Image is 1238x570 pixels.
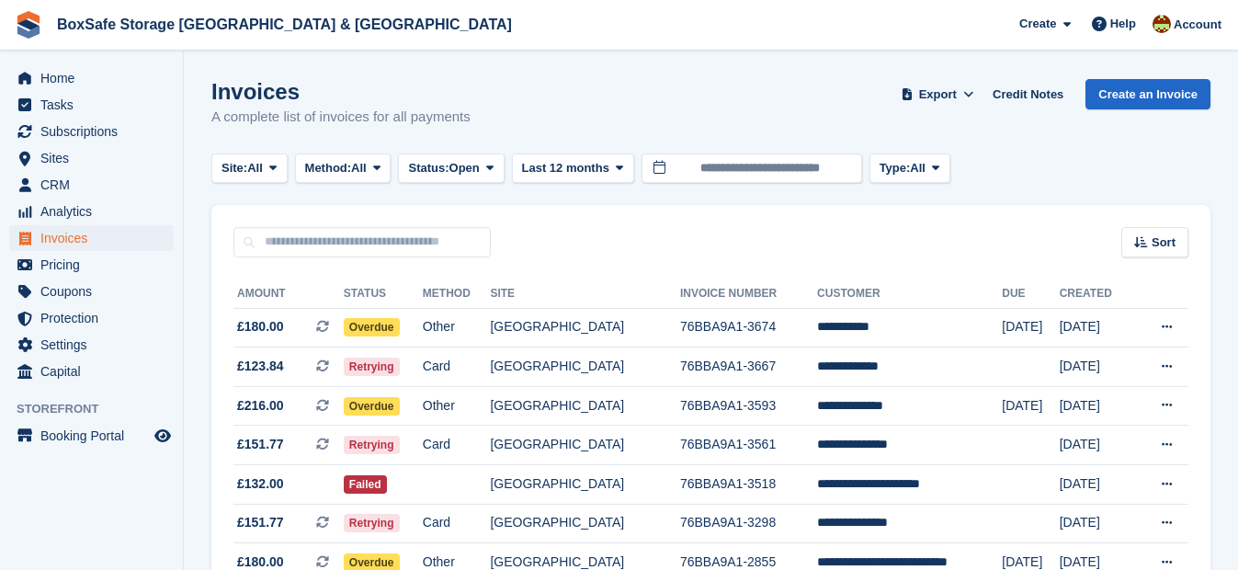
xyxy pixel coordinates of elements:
button: Status: Open [398,154,504,184]
th: Status [344,279,423,309]
td: [DATE] [1060,465,1134,505]
span: Create [1019,15,1056,33]
th: Method [423,279,491,309]
img: Kim [1153,15,1171,33]
span: Overdue [344,318,400,336]
a: menu [9,172,174,198]
span: Retrying [344,358,400,376]
a: Create an Invoice [1085,79,1210,109]
td: 76BBA9A1-3667 [680,348,817,387]
td: Card [423,426,491,465]
a: menu [9,225,174,251]
button: Type: All [869,154,950,184]
span: £123.84 [237,357,284,376]
a: menu [9,65,174,91]
td: 76BBA9A1-3593 [680,386,817,426]
td: [GEOGRAPHIC_DATA] [490,504,679,543]
td: [GEOGRAPHIC_DATA] [490,386,679,426]
span: Method: [305,159,352,177]
td: [DATE] [1002,308,1059,348]
td: [DATE] [1060,426,1134,465]
td: Other [423,386,491,426]
td: 76BBA9A1-3561 [680,426,817,465]
span: Home [40,65,151,91]
span: Open [449,159,480,177]
td: [DATE] [1060,308,1134,348]
th: Created [1060,279,1134,309]
span: Sort [1152,234,1176,252]
button: Site: All [211,154,288,184]
td: 76BBA9A1-3674 [680,308,817,348]
h1: Invoices [211,79,471,104]
button: Last 12 months [512,154,634,184]
span: Sites [40,145,151,171]
th: Site [490,279,679,309]
a: menu [9,359,174,384]
span: Type: [880,159,911,177]
span: £180.00 [237,317,284,336]
td: Card [423,504,491,543]
a: menu [9,145,174,171]
td: [DATE] [1002,386,1059,426]
td: [GEOGRAPHIC_DATA] [490,465,679,505]
td: [DATE] [1060,348,1134,387]
span: Help [1110,15,1136,33]
span: Storefront [17,400,183,418]
span: Overdue [344,397,400,416]
td: [GEOGRAPHIC_DATA] [490,348,679,387]
span: Account [1174,16,1221,34]
a: menu [9,279,174,304]
th: Invoice Number [680,279,817,309]
td: Card [423,348,491,387]
span: Coupons [40,279,151,304]
img: stora-icon-8386f47178a22dfd0bd8f6a31ec36ba5ce8667c1dd55bd0f319d3a0aa187defe.svg [15,11,42,39]
span: Capital [40,359,151,384]
span: £216.00 [237,396,284,416]
span: Last 12 months [522,159,609,177]
span: Retrying [344,514,400,532]
span: Booking Portal [40,423,151,449]
td: 76BBA9A1-3298 [680,504,817,543]
span: All [247,159,263,177]
th: Due [1002,279,1059,309]
span: Invoices [40,225,151,251]
td: [DATE] [1060,386,1134,426]
td: [GEOGRAPHIC_DATA] [490,308,679,348]
a: menu [9,199,174,224]
span: £151.77 [237,435,284,454]
td: [DATE] [1060,504,1134,543]
span: Pricing [40,252,151,278]
a: menu [9,119,174,144]
span: Subscriptions [40,119,151,144]
span: Settings [40,332,151,358]
span: Site: [221,159,247,177]
span: Protection [40,305,151,331]
a: BoxSafe Storage [GEOGRAPHIC_DATA] & [GEOGRAPHIC_DATA] [50,9,519,40]
button: Method: All [295,154,392,184]
a: menu [9,92,174,118]
a: menu [9,423,174,449]
th: Amount [233,279,344,309]
a: Preview store [152,425,174,447]
a: Credit Notes [985,79,1071,109]
td: [GEOGRAPHIC_DATA] [490,426,679,465]
a: menu [9,305,174,331]
span: Failed [344,475,387,494]
span: CRM [40,172,151,198]
p: A complete list of invoices for all payments [211,107,471,128]
span: Export [919,85,957,104]
a: menu [9,332,174,358]
span: £151.77 [237,513,284,532]
span: Tasks [40,92,151,118]
span: Analytics [40,199,151,224]
td: Other [423,308,491,348]
button: Export [897,79,978,109]
span: All [351,159,367,177]
span: Retrying [344,436,400,454]
td: 76BBA9A1-3518 [680,465,817,505]
span: £132.00 [237,474,284,494]
span: Status: [408,159,449,177]
th: Customer [817,279,1002,309]
a: menu [9,252,174,278]
span: All [910,159,926,177]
